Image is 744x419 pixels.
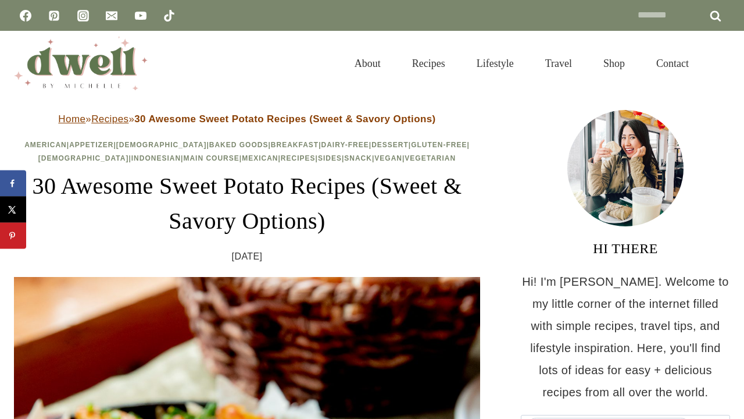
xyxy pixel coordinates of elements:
p: Hi! I'm [PERSON_NAME]. Welcome to my little corner of the internet filled with simple recipes, tr... [521,271,730,403]
a: Indonesian [131,154,181,162]
a: Sides [318,154,342,162]
h1: 30 Awesome Sweet Potato Recipes (Sweet & Savory Options) [14,169,480,239]
a: Shop [588,43,641,84]
a: Home [58,113,85,125]
h3: HI THERE [521,238,730,259]
a: Dessert [371,141,409,149]
span: | | | | | | | | | | | | | | | | [24,141,470,162]
nav: Primary Navigation [339,43,704,84]
a: [DEMOGRAPHIC_DATA] [38,154,129,162]
strong: 30 Awesome Sweet Potato Recipes (Sweet & Savory Options) [134,113,435,125]
a: YouTube [129,4,152,27]
a: Snack [344,154,372,162]
a: Instagram [71,4,95,27]
a: Email [100,4,123,27]
time: [DATE] [232,248,263,265]
a: Baked Goods [209,141,269,149]
a: Recipes [91,113,128,125]
a: Travel [530,43,588,84]
a: Facebook [14,4,37,27]
a: Mexican [242,154,278,162]
a: Pinterest [42,4,66,27]
a: Lifestyle [461,43,530,84]
a: Gluten-Free [411,141,467,149]
a: Main Course [183,154,239,162]
a: Dairy-Free [321,141,369,149]
a: Vegetarian [405,154,456,162]
a: Contact [641,43,704,84]
a: Vegan [374,154,402,162]
a: Breakfast [271,141,319,149]
a: Appetizer [69,141,113,149]
a: [DEMOGRAPHIC_DATA] [116,141,207,149]
a: Recipes [396,43,461,84]
span: » » [58,113,435,125]
img: DWELL by michelle [14,37,148,90]
a: American [24,141,67,149]
a: TikTok [158,4,181,27]
button: View Search Form [710,54,730,73]
a: About [339,43,396,84]
a: Recipes [281,154,316,162]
